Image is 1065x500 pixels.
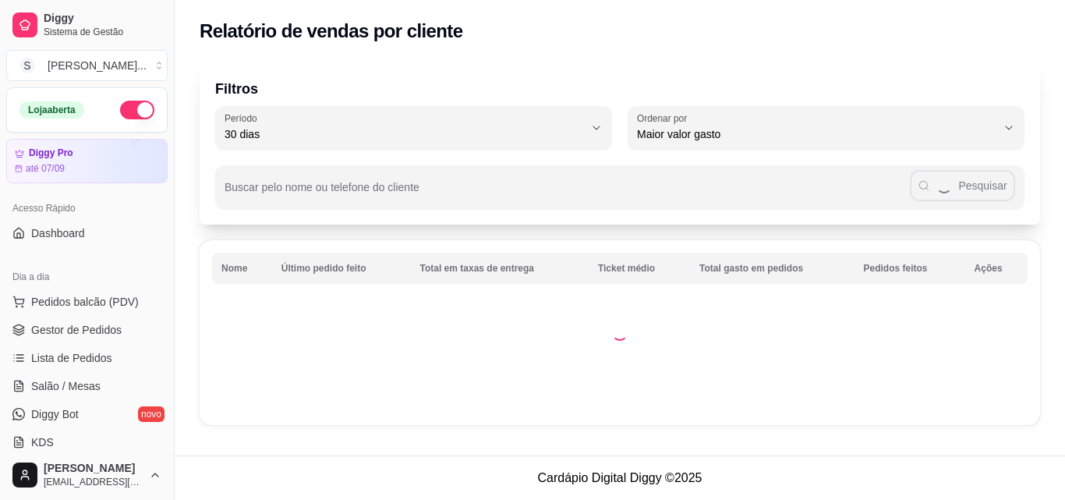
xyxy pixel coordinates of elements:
[120,101,154,119] button: Alterar Status
[6,456,168,494] button: [PERSON_NAME][EMAIL_ADDRESS][DOMAIN_NAME]
[215,78,1024,100] p: Filtros
[31,350,112,366] span: Lista de Pedidos
[6,374,168,399] a: Salão / Mesas
[44,12,161,26] span: Diggy
[44,462,143,476] span: [PERSON_NAME]
[215,106,612,150] button: Período30 dias
[6,289,168,314] button: Pedidos balcão (PDV)
[6,6,168,44] a: DiggySistema de Gestão
[225,112,262,125] label: Período
[6,346,168,371] a: Lista de Pedidos
[31,434,54,450] span: KDS
[6,139,168,183] a: Diggy Proaté 07/09
[6,402,168,427] a: Diggy Botnovo
[637,126,996,142] span: Maior valor gasto
[31,378,101,394] span: Salão / Mesas
[200,19,463,44] h2: Relatório de vendas por cliente
[637,112,692,125] label: Ordenar por
[6,196,168,221] div: Acesso Rápido
[6,221,168,246] a: Dashboard
[31,294,139,310] span: Pedidos balcão (PDV)
[612,325,628,341] div: Loading
[6,50,168,81] button: Select a team
[48,58,147,73] div: [PERSON_NAME] ...
[31,225,85,241] span: Dashboard
[225,126,584,142] span: 30 dias
[19,58,35,73] span: S
[6,430,168,455] a: KDS
[29,147,73,159] article: Diggy Pro
[44,476,143,488] span: [EMAIL_ADDRESS][DOMAIN_NAME]
[6,264,168,289] div: Dia a dia
[19,101,84,119] div: Loja aberta
[175,456,1065,500] footer: Cardápio Digital Diggy © 2025
[31,406,79,422] span: Diggy Bot
[26,162,65,175] article: até 07/09
[44,26,161,38] span: Sistema de Gestão
[225,186,910,201] input: Buscar pelo nome ou telefone do cliente
[628,106,1024,150] button: Ordenar porMaior valor gasto
[31,322,122,338] span: Gestor de Pedidos
[6,317,168,342] a: Gestor de Pedidos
